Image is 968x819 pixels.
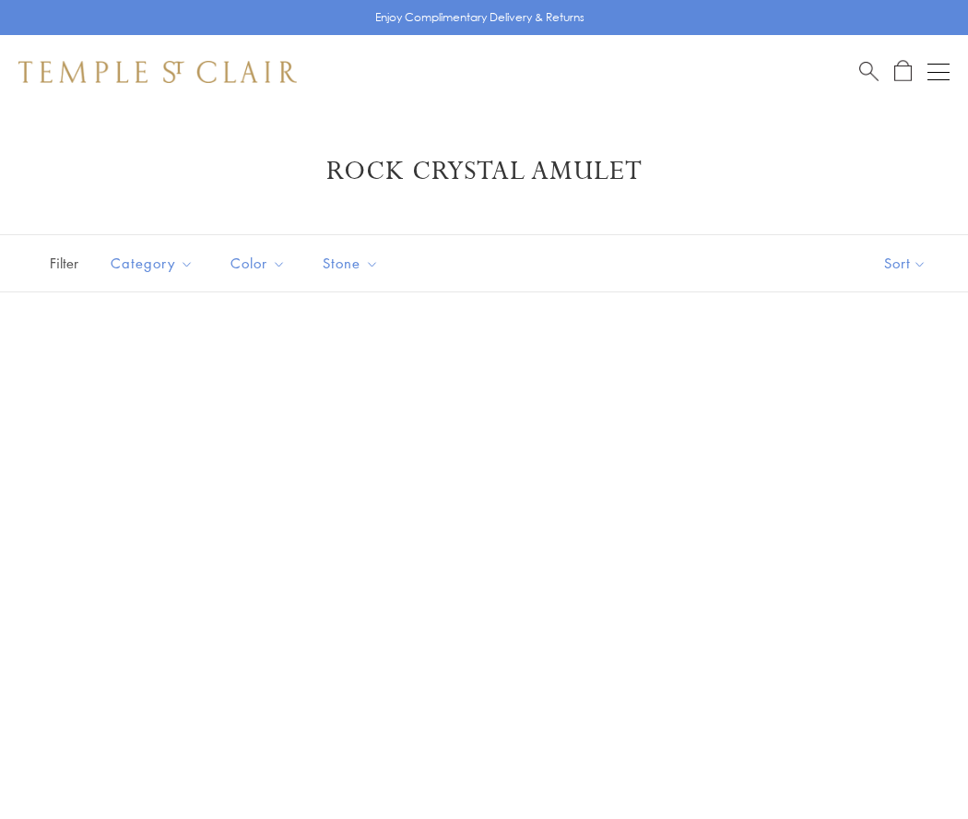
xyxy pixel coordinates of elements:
[313,252,393,275] span: Stone
[843,235,968,291] button: Show sort by
[927,61,950,83] button: Open navigation
[859,60,879,83] a: Search
[894,60,912,83] a: Open Shopping Bag
[101,252,207,275] span: Category
[217,243,300,284] button: Color
[221,252,300,275] span: Color
[18,61,297,83] img: Temple St. Clair
[97,243,207,284] button: Category
[46,155,922,188] h1: Rock Crystal Amulet
[309,243,393,284] button: Stone
[375,8,584,27] p: Enjoy Complimentary Delivery & Returns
